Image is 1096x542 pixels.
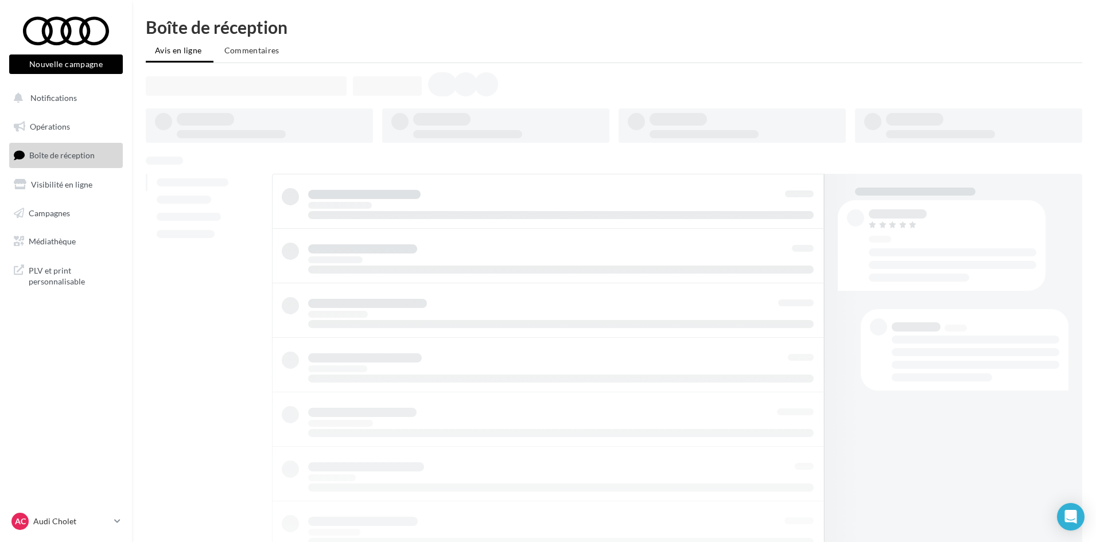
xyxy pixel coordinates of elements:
[15,516,26,527] span: AC
[7,201,125,225] a: Campagnes
[224,45,279,55] span: Commentaires
[29,208,70,217] span: Campagnes
[29,236,76,246] span: Médiathèque
[9,510,123,532] a: AC Audi Cholet
[31,180,92,189] span: Visibilité en ligne
[29,150,95,160] span: Boîte de réception
[7,115,125,139] a: Opérations
[1057,503,1085,531] div: Open Intercom Messenger
[7,229,125,254] a: Médiathèque
[30,122,70,131] span: Opérations
[7,173,125,197] a: Visibilité en ligne
[9,54,123,74] button: Nouvelle campagne
[7,86,121,110] button: Notifications
[29,263,118,287] span: PLV et print personnalisable
[7,143,125,167] a: Boîte de réception
[146,18,1082,36] div: Boîte de réception
[33,516,110,527] p: Audi Cholet
[7,258,125,292] a: PLV et print personnalisable
[30,93,77,103] span: Notifications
